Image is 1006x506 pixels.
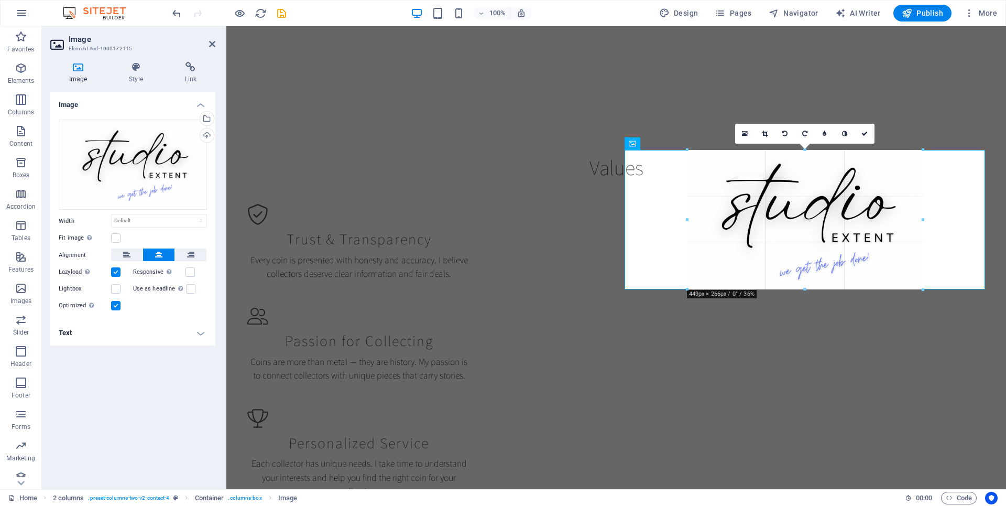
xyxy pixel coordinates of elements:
[916,492,932,504] span: 00 00
[233,7,246,19] button: Click here to leave preview mode and continue editing
[687,290,757,298] div: 449px × 266px / 0° / 36%
[173,495,178,501] i: This element is a customizable preset
[59,232,111,244] label: Fit image
[195,492,224,504] span: Click to select. Double-click to edit
[255,7,267,19] i: Reload page
[946,492,972,504] span: Code
[8,108,34,116] p: Columns
[59,299,111,312] label: Optimized
[710,5,756,21] button: Pages
[276,7,288,19] i: Save (Ctrl+S)
[517,8,526,18] i: On resize automatically adjust zoom level to fit chosen device.
[923,494,925,502] span: :
[59,266,111,278] label: Lazyload
[775,124,795,144] a: Rotate left 90°
[9,139,32,148] p: Content
[985,492,998,504] button: Usercentrics
[133,266,185,278] label: Responsive
[855,124,874,144] a: Confirm ( ⌘ ⏎ )
[489,7,506,19] h6: 100%
[815,124,835,144] a: Blur
[13,328,29,337] p: Slider
[59,249,111,262] label: Alignment
[10,360,31,368] p: Header
[6,202,36,211] p: Accordion
[166,62,215,84] h4: Link
[60,7,139,19] img: Editor Logo
[228,492,261,504] span: . columns-box
[659,8,698,18] span: Design
[735,124,755,144] a: Select files from the file manager, stock photos, or upload file(s)
[254,7,267,19] button: reload
[53,492,84,504] span: Click to select. Double-click to edit
[8,265,34,274] p: Features
[50,62,110,84] h4: Image
[69,44,194,53] h3: Element #ed-1000172115
[655,5,703,21] div: Design (Ctrl+Alt+Y)
[59,218,111,224] label: Width
[69,35,215,44] h2: Image
[12,234,30,242] p: Tables
[12,423,30,431] p: Forms
[474,7,511,19] button: 100%
[170,7,183,19] button: undo
[831,5,885,21] button: AI Writer
[8,492,37,504] a: Click to cancel selection. Double-click to open Pages
[13,171,30,179] p: Boxes
[50,320,215,346] h4: Text
[7,45,34,53] p: Favorites
[655,5,703,21] button: Design
[110,62,166,84] h4: Style
[10,297,32,305] p: Images
[171,7,183,19] i: Undo: Change image (Ctrl+Z)
[755,124,775,144] a: Crop mode
[795,124,815,144] a: Rotate right 90°
[764,5,823,21] button: Navigator
[893,5,952,21] button: Publish
[275,7,288,19] button: save
[278,492,297,504] span: Click to select. Double-click to edit
[905,492,933,504] h6: Session time
[8,77,35,85] p: Elements
[59,283,111,295] label: Lightbox
[835,124,855,144] a: Greyscale
[12,391,30,400] p: Footer
[88,492,169,504] span: . preset-columns-two-v2-contact-4
[902,8,943,18] span: Publish
[53,492,298,504] nav: breadcrumb
[6,454,35,462] p: Marketing
[769,8,818,18] span: Navigator
[50,92,215,111] h4: Image
[59,120,207,210] div: StudioExtentLogo-_neJNQZMbWVFna_hY1KZPQ.png
[960,5,1001,21] button: More
[133,283,186,295] label: Use as headline
[941,492,977,504] button: Code
[715,8,751,18] span: Pages
[964,8,997,18] span: More
[835,8,881,18] span: AI Writer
